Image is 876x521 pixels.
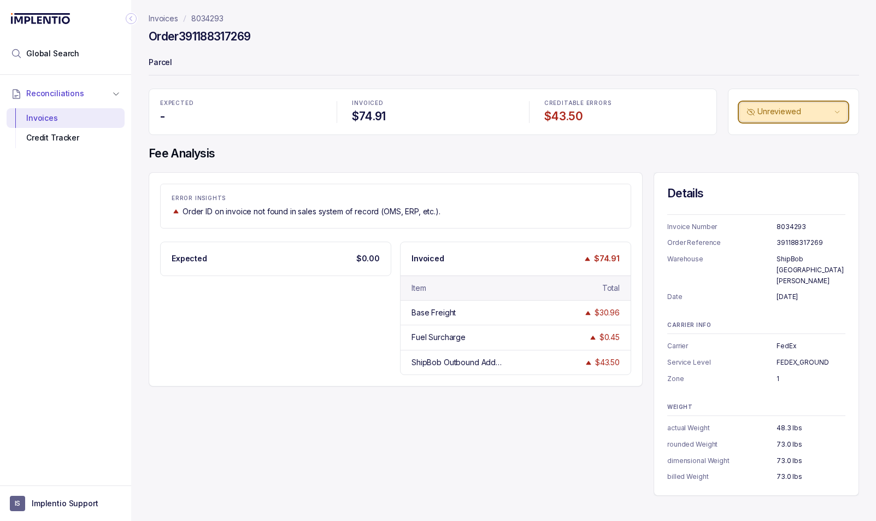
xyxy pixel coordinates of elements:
h4: - [160,109,321,124]
p: CARRIER INFO [667,322,845,329]
div: Item [411,283,426,294]
h4: Fee Analysis [149,146,859,161]
button: Unreviewed [739,102,848,122]
p: INVOICED [352,100,513,107]
p: Parcel [149,52,859,74]
div: ShipBob Outbound Additional Handling [411,357,503,368]
p: Invoiced [411,253,444,264]
nav: breadcrumb [149,13,224,24]
ul: Information Summary [667,423,845,482]
div: Base Freight [411,307,456,318]
p: Date [667,291,777,302]
p: [DATE] [777,291,845,302]
img: trend image [172,207,180,215]
span: User initials [10,496,25,511]
p: 1 [777,373,845,384]
button: Reconciliations [7,81,125,106]
div: Fuel Surcharge [411,332,466,343]
p: 8034293 [777,221,845,232]
div: Invoices [15,108,116,128]
p: 73.0 lbs [777,471,845,482]
span: Reconciliations [26,88,84,99]
button: User initialsImplentio Support [10,496,121,511]
div: Reconciliations [7,106,125,150]
a: Invoices [149,13,178,24]
p: WEIGHT [667,404,845,411]
p: EXPECTED [160,100,321,107]
p: FEDEX_GROUND [777,357,845,368]
div: $0.45 [599,332,620,343]
p: $0.00 [356,253,380,264]
h4: Details [667,186,845,201]
p: FedEx [777,341,845,352]
p: Invoice Number [667,221,777,232]
img: trend image [584,359,593,367]
div: Collapse Icon [125,12,138,25]
p: 73.0 lbs [777,439,845,450]
div: Credit Tracker [15,128,116,148]
p: Order Reference [667,237,777,248]
div: $30.96 [595,307,620,318]
p: Unreviewed [757,106,832,117]
div: Total [602,283,620,294]
p: Carrier [667,341,777,352]
p: billed Weight [667,471,777,482]
p: 48.3 lbs [777,423,845,434]
p: actual Weight [667,423,777,434]
ul: Information Summary [667,221,845,302]
h4: $74.91 [352,109,513,124]
ul: Information Summary [667,341,845,384]
p: 73.0 lbs [777,455,845,466]
img: trend image [584,309,592,317]
p: Zone [667,373,777,384]
p: 391188317269 [777,237,845,248]
p: dimensional Weight [667,455,777,466]
div: $43.50 [595,357,620,368]
p: Expected [172,253,207,264]
p: Service Level [667,357,777,368]
h4: $43.50 [544,109,705,124]
p: CREDITABLE ERRORS [544,100,705,107]
p: Order ID on invoice not found in sales system of record (OMS, ERP, etc.). [183,206,440,217]
img: trend image [583,255,592,263]
p: rounded Weight [667,439,777,450]
p: ShipBob [GEOGRAPHIC_DATA][PERSON_NAME] [777,254,845,286]
p: Warehouse [667,254,777,286]
p: Implentio Support [32,498,98,509]
p: ERROR INSIGHTS [172,195,620,202]
a: 8034293 [191,13,224,24]
img: trend image [589,333,597,342]
p: $74.91 [594,253,620,264]
h4: Order 391188317269 [149,29,250,44]
span: Global Search [26,48,79,59]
